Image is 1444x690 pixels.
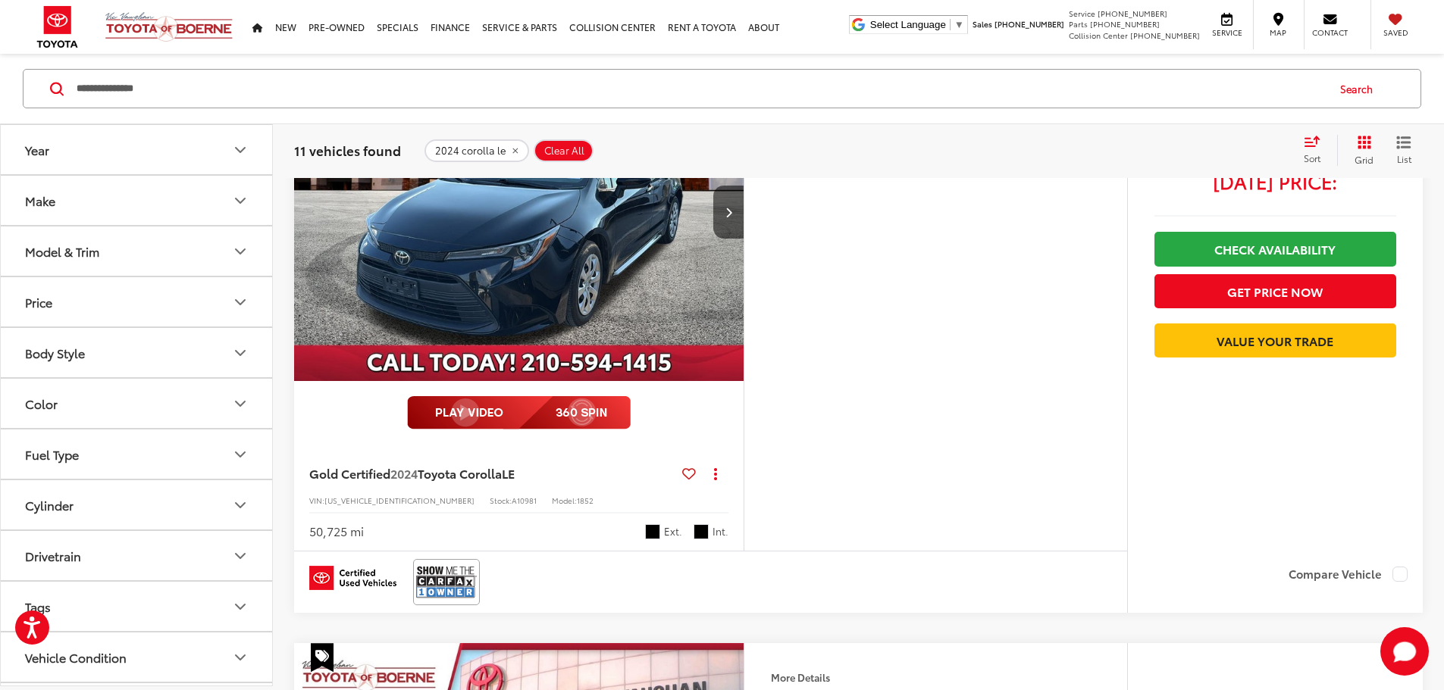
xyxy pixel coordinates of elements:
div: Color [25,396,58,411]
a: Value Your Trade [1154,323,1396,357]
div: Drivetrain [231,547,249,565]
div: Model & Trim [25,244,99,258]
div: Tags [231,598,249,616]
span: Stock: [490,495,512,506]
button: YearYear [1,125,274,174]
button: Clear All [534,139,594,161]
div: Year [231,141,249,159]
span: List [1396,151,1411,164]
button: List View [1385,135,1423,165]
span: Black [645,524,660,539]
span: Sort [1304,151,1320,164]
img: full motion video [407,396,631,429]
span: [DATE] Price: [1154,173,1396,189]
span: Service [1210,27,1244,38]
span: [PHONE_NUMBER] [1130,30,1200,41]
span: 2024 corolla le [435,144,506,156]
a: 2024 Toyota Corolla LE2024 Toyota Corolla LE2024 Toyota Corolla LE2024 Toyota Corolla LE [293,43,745,381]
button: Search [1326,70,1395,108]
div: Drivetrain [25,548,81,563]
div: Price [25,295,52,309]
div: Body Style [231,344,249,362]
button: Fuel TypeFuel Type [1,429,274,479]
button: DrivetrainDrivetrain [1,531,274,580]
span: [PHONE_NUMBER] [1090,18,1160,30]
div: 50,725 mi [309,523,364,540]
input: Search by Make, Model, or Keyword [75,70,1326,107]
button: CylinderCylinder [1,480,274,529]
span: VIN: [309,495,324,506]
a: Gold Certified2024Toyota CorollaLE [309,465,676,482]
img: Vic Vaughan Toyota of Boerne [105,11,233,42]
svg: Start Chat [1380,627,1429,676]
span: 2024 [390,464,418,482]
button: Body StyleBody Style [1,328,274,377]
div: Year [25,142,49,157]
span: Service [1069,8,1095,19]
button: Toggle Chat Window [1380,627,1429,676]
span: Grid [1355,152,1374,165]
button: ColorColor [1,379,274,428]
button: TagsTags [1,582,274,631]
button: Model & TrimModel & Trim [1,226,274,276]
span: dropdown dots [714,467,717,479]
span: Collision Center [1069,30,1128,41]
span: Gold Certified [309,464,390,482]
a: Check Availability [1154,232,1396,266]
span: Black [694,524,709,539]
div: Vehicle Condition [231,648,249,667]
div: Cylinder [231,496,249,514]
div: Cylinder [25,498,74,512]
div: Vehicle Condition [25,650,127,664]
span: [US_VEHICLE_IDENTIFICATION_NUMBER] [324,495,475,506]
span: LE [502,464,515,482]
div: Make [25,193,55,208]
img: 2024 Toyota Corolla LE [293,43,745,382]
div: Tags [25,599,51,614]
a: Select Language​ [870,19,964,30]
span: [PHONE_NUMBER] [1098,8,1167,19]
button: MakeMake [1,176,274,225]
button: Grid View [1337,135,1385,165]
img: Toyota Certified Used Vehicles [309,566,396,590]
div: Fuel Type [231,445,249,464]
button: Next image [713,186,744,239]
div: Price [231,293,249,311]
span: Contact [1312,27,1348,38]
span: Map [1261,27,1295,38]
span: Ext. [664,524,682,539]
button: Select sort value [1296,135,1337,165]
div: Fuel Type [25,447,79,461]
span: A10981 [512,495,537,506]
span: Parts [1069,18,1088,30]
button: Get Price Now [1154,274,1396,308]
div: Color [231,395,249,413]
span: Saved [1379,27,1412,38]
span: Special [311,643,334,672]
label: Compare Vehicle [1289,567,1408,582]
div: Make [231,192,249,210]
button: remove 2024%20corolla%20le [424,139,529,161]
span: [PHONE_NUMBER] [995,18,1064,30]
span: Int. [713,524,728,539]
span: Toyota Corolla [418,464,502,482]
img: View CARFAX report [416,562,477,602]
span: Model: [552,495,577,506]
div: Body Style [25,345,85,360]
span: Sales [973,18,992,30]
span: 11 vehicles found [294,140,401,158]
div: 2024 Toyota Corolla LE 0 [293,43,745,381]
button: Vehicle ConditionVehicle Condition [1,632,274,682]
button: Actions [702,460,728,486]
span: Select Language [870,19,946,30]
span: Clear All [544,144,584,156]
div: Model & Trim [231,242,249,261]
button: PricePrice [1,277,274,326]
span: ▼ [954,19,964,30]
h4: More Details [771,672,1101,682]
span: 1852 [577,495,594,506]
